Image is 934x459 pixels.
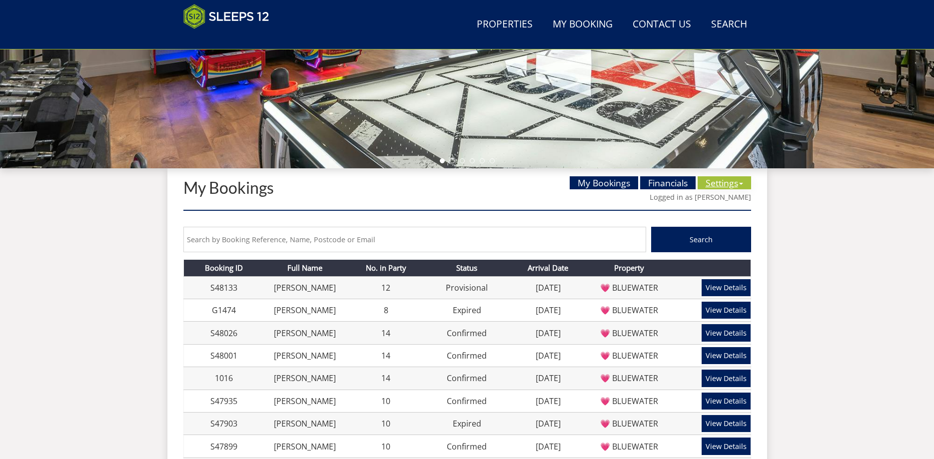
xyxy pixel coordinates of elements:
[178,35,283,43] iframe: Customer reviews powered by Trustpilot
[381,282,390,293] a: 12
[600,328,658,339] a: 💗 BLUEWATER
[215,373,233,384] a: 1016
[210,282,237,293] a: S48133
[702,347,751,364] a: View Details
[381,328,390,339] a: 14
[698,176,751,189] a: Settings
[650,192,751,202] a: Logged in as [PERSON_NAME]
[274,373,336,384] a: [PERSON_NAME]
[210,328,237,339] a: S48026
[381,441,390,452] a: 10
[274,328,336,339] a: [PERSON_NAME]
[536,373,561,384] a: [DATE]
[570,176,638,189] a: My Bookings
[446,282,488,293] a: Provisional
[536,305,561,316] a: [DATE]
[210,418,237,429] a: S47903
[536,418,561,429] a: [DATE]
[183,260,264,276] th: Booking ID
[426,260,507,276] th: Status
[702,393,751,410] a: View Details
[690,235,713,244] span: Search
[702,279,751,296] a: View Details
[381,373,390,384] a: 14
[274,418,336,429] a: [PERSON_NAME]
[274,305,336,316] a: [PERSON_NAME]
[536,328,561,339] a: [DATE]
[473,13,537,36] a: Properties
[210,396,237,407] a: S47935
[589,260,670,276] th: Property
[447,373,487,384] a: Confirmed
[453,305,481,316] a: Expired
[210,350,237,361] a: S48001
[447,350,487,361] a: Confirmed
[536,350,561,361] a: [DATE]
[536,396,561,407] a: [DATE]
[600,305,658,316] a: 💗 BLUEWATER
[629,13,695,36] a: Contact Us
[345,260,426,276] th: No. in Party
[702,324,751,341] a: View Details
[183,178,274,197] a: My Bookings
[381,418,390,429] a: 10
[600,282,658,293] a: 💗 BLUEWATER
[651,227,751,252] button: Search
[447,441,487,452] a: Confirmed
[600,396,658,407] a: 💗 BLUEWATER
[536,441,561,452] a: [DATE]
[707,13,751,36] a: Search
[447,328,487,339] a: Confirmed
[702,415,751,432] a: View Details
[600,441,658,452] a: 💗 BLUEWATER
[381,396,390,407] a: 10
[384,305,388,316] a: 8
[549,13,617,36] a: My Booking
[508,260,589,276] th: Arrival Date
[536,282,561,293] a: [DATE]
[183,227,646,252] input: Search by Booking Reference, Name, Postcode or Email
[274,441,336,452] a: [PERSON_NAME]
[212,305,236,316] a: G1474
[274,350,336,361] a: [PERSON_NAME]
[702,370,751,387] a: View Details
[264,260,345,276] th: Full Name
[183,4,269,29] img: Sleeps 12
[274,282,336,293] a: [PERSON_NAME]
[702,302,751,319] a: View Details
[600,373,658,384] a: 💗 BLUEWATER
[447,396,487,407] a: Confirmed
[210,441,237,452] a: S47899
[453,418,481,429] a: Expired
[274,396,336,407] a: [PERSON_NAME]
[640,176,696,189] a: Financials
[600,418,658,429] a: 💗 BLUEWATER
[600,350,658,361] a: 💗 BLUEWATER
[702,438,751,455] a: View Details
[381,350,390,361] a: 14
